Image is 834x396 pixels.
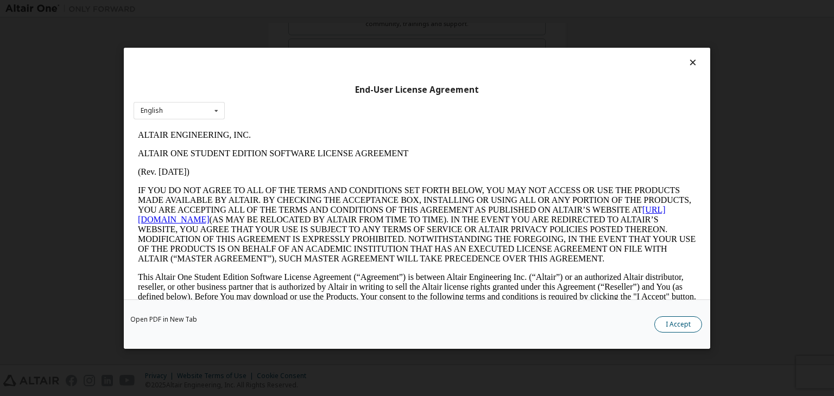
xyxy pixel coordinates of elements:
div: English [141,107,163,114]
button: I Accept [654,316,702,333]
a: Open PDF in New Tab [130,316,197,323]
p: (Rev. [DATE]) [4,41,563,51]
p: This Altair One Student Edition Software License Agreement (“Agreement”) is between Altair Engine... [4,146,563,186]
p: ALTAIR ONE STUDENT EDITION SOFTWARE LICENSE AGREEMENT [4,23,563,33]
p: ALTAIR ENGINEERING, INC. [4,4,563,14]
p: IF YOU DO NOT AGREE TO ALL OF THE TERMS AND CONDITIONS SET FORTH BELOW, YOU MAY NOT ACCESS OR USE... [4,60,563,138]
div: End-User License Agreement [134,84,700,95]
a: [URL][DOMAIN_NAME] [4,79,532,98]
